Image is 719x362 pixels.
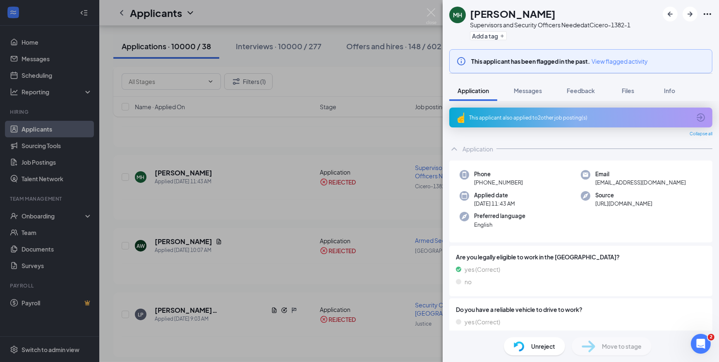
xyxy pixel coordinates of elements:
[531,342,555,351] span: Unreject
[595,178,686,187] span: [EMAIL_ADDRESS][DOMAIN_NAME]
[683,7,697,22] button: ArrowRight
[456,56,466,66] svg: Info
[602,342,642,351] span: Move to stage
[595,170,686,178] span: Email
[665,9,675,19] svg: ArrowLeftNew
[664,87,675,94] span: Info
[453,11,462,19] div: MH
[463,145,493,153] div: Application
[465,277,472,286] span: no
[456,305,706,314] span: Do you have a reliable vehicle to drive to work?
[702,9,712,19] svg: Ellipses
[474,221,525,229] span: English
[567,87,595,94] span: Feedback
[469,114,691,121] div: This applicant also applied to 2 other job posting(s)
[690,131,712,137] span: Collapse all
[595,191,652,199] span: Source
[449,144,459,154] svg: ChevronUp
[465,317,500,326] span: yes (Correct)
[595,199,652,208] span: [URL][DOMAIN_NAME]
[696,113,706,122] svg: ArrowCircle
[685,9,695,19] svg: ArrowRight
[470,21,630,29] div: Supervisors and Security Officers Needed at Cicero-1382-1
[500,34,505,38] svg: Plus
[663,7,678,22] button: ArrowLeftNew
[691,334,711,354] iframe: Intercom live chat
[465,330,472,339] span: no
[474,170,523,178] span: Phone
[474,199,515,208] span: [DATE] 11:43 AM
[474,212,525,220] span: Preferred language
[456,252,706,261] span: Are you legally eligible to work in the [GEOGRAPHIC_DATA]?
[514,87,542,94] span: Messages
[474,178,523,187] span: [PHONE_NUMBER]
[465,265,500,274] span: yes (Correct)
[471,58,590,65] b: This applicant has been flagged in the past.
[470,31,507,40] button: PlusAdd a tag
[622,87,634,94] span: Files
[470,7,556,21] h1: [PERSON_NAME]
[592,57,648,65] span: View flagged activity
[708,334,714,340] span: 2
[458,87,489,94] span: Application
[474,191,515,199] span: Applied date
